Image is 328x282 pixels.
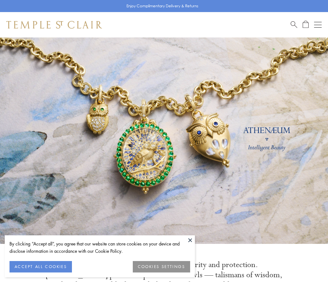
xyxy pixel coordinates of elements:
[10,240,190,255] div: By clicking “Accept all”, you agree that our website can store cookies on your device and disclos...
[291,21,297,29] a: Search
[6,21,102,29] img: Temple St. Clair
[133,261,190,272] button: COOKIES SETTINGS
[303,21,309,29] a: Open Shopping Bag
[314,21,322,29] button: Open navigation
[126,3,198,9] p: Enjoy Complimentary Delivery & Returns
[10,261,72,272] button: ACCEPT ALL COOKIES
